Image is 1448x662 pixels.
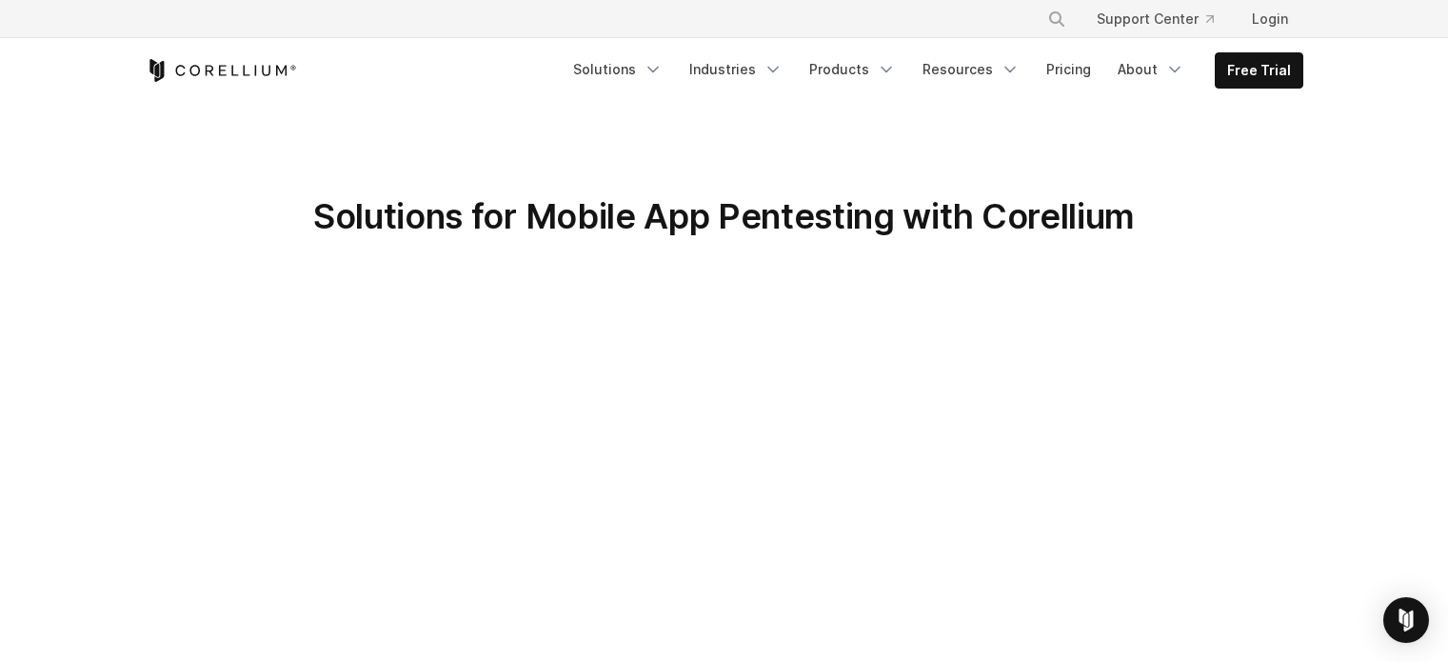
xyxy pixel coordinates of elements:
button: Search [1040,2,1074,36]
a: About [1106,52,1196,87]
a: Support Center [1081,2,1229,36]
a: Free Trial [1216,53,1302,88]
span: Solutions for Mobile App Pentesting with Corellium [313,195,1135,237]
a: Solutions [562,52,674,87]
a: Products [798,52,907,87]
div: Navigation Menu [1024,2,1303,36]
a: Industries [678,52,794,87]
a: Pricing [1035,52,1102,87]
div: Navigation Menu [562,52,1303,89]
a: Resources [911,52,1031,87]
a: Login [1237,2,1303,36]
a: Corellium Home [146,59,297,82]
div: Open Intercom Messenger [1383,597,1429,643]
